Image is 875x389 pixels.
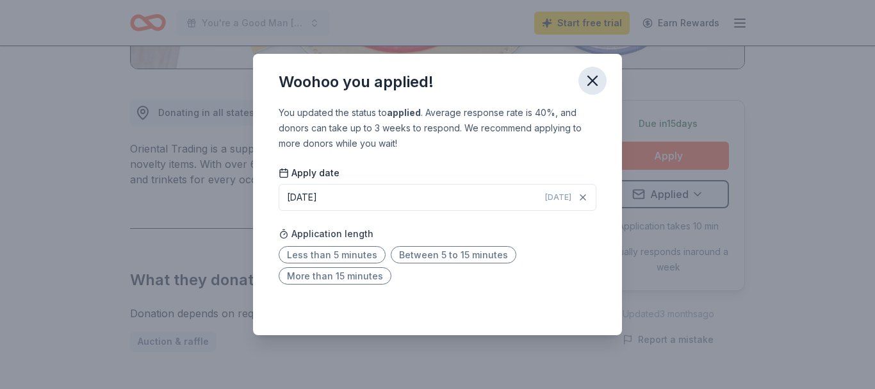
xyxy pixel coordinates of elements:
span: Between 5 to 15 minutes [391,246,516,263]
div: You updated the status to . Average response rate is 40%, and donors can take up to 3 weeks to re... [279,105,596,151]
div: Woohoo you applied! [279,72,434,92]
button: [DATE][DATE] [279,184,596,211]
span: Apply date [279,167,339,179]
div: [DATE] [287,190,317,205]
span: Less than 5 minutes [279,246,386,263]
b: applied [387,107,421,118]
span: Application length [279,226,373,242]
span: More than 15 minutes [279,267,391,285]
span: [DATE] [545,192,571,203]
